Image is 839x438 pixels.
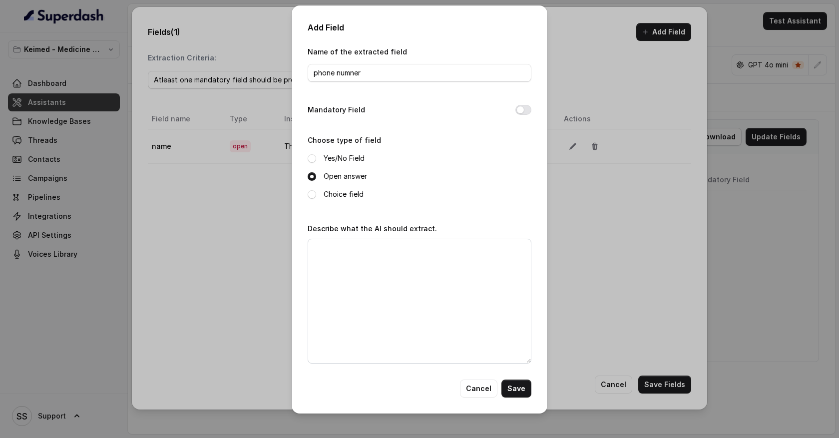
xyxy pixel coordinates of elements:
[308,104,365,116] label: Mandatory Field
[324,170,367,182] label: Open answer
[460,380,497,398] button: Cancel
[501,380,531,398] button: Save
[308,47,407,56] label: Name of the extracted field
[308,224,437,233] label: Describe what the AI should extract.
[308,21,531,33] h2: Add Field
[308,136,381,144] label: Choose type of field
[324,152,365,164] label: Yes/No Field
[324,188,364,200] label: Choice field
